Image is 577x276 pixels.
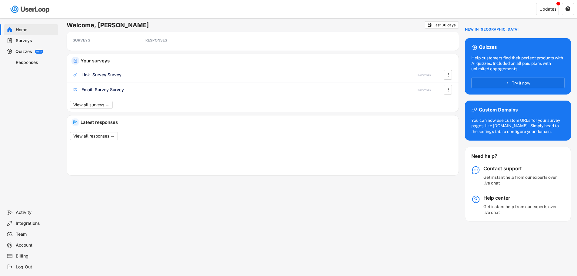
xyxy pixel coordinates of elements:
[73,120,78,125] img: IncomingMajor.svg
[483,175,559,185] div: Get instant help from our experts over live chat
[81,87,124,93] div: Email Survey Survey
[565,6,571,12] button: 
[445,70,451,79] button: 
[16,27,56,33] div: Home
[471,118,565,134] div: You can now use custom URLs for your survey pages, like [DOMAIN_NAME]. Simply head to the setting...
[16,264,56,270] div: Log Out
[81,72,121,78] div: Link Survey Survey
[479,44,497,51] div: Quizzes
[36,51,42,53] div: BETA
[16,231,56,237] div: Team
[70,132,118,140] button: View all responses →
[428,23,432,27] text: 
[16,210,56,215] div: Activity
[433,23,456,27] div: Last 30 days
[445,85,451,94] button: 
[512,81,530,85] span: Try it now
[16,253,56,259] div: Billing
[16,38,56,44] div: Surveys
[471,78,565,88] button: Try it now
[427,23,432,27] button: 
[447,71,449,78] text: 
[417,73,431,77] div: RESPONSES
[417,88,431,91] div: RESPONSES
[70,101,113,109] button: View all surveys →
[539,7,556,11] div: Updates
[471,153,513,159] div: Need help?
[447,86,449,93] text: 
[465,27,519,32] div: NEW IN [GEOGRAPHIC_DATA]
[471,55,565,72] div: Help customers find their perfect products with AI quizzes. Included on all paid plans with unlim...
[16,60,56,65] div: Responses
[483,204,559,215] div: Get instant help from our experts over live chat
[81,120,454,125] div: Latest responses
[9,3,52,15] img: userloop-logo-01.svg
[73,38,127,43] div: SURVEYS
[483,195,559,201] div: Help center
[16,242,56,248] div: Account
[479,107,518,113] div: Custom Domains
[483,165,559,172] div: Contact support
[67,21,425,29] h6: Welcome, [PERSON_NAME]
[15,49,32,55] div: Quizzes
[81,58,454,63] div: Your surveys
[145,38,200,43] div: RESPONSES
[16,221,56,226] div: Integrations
